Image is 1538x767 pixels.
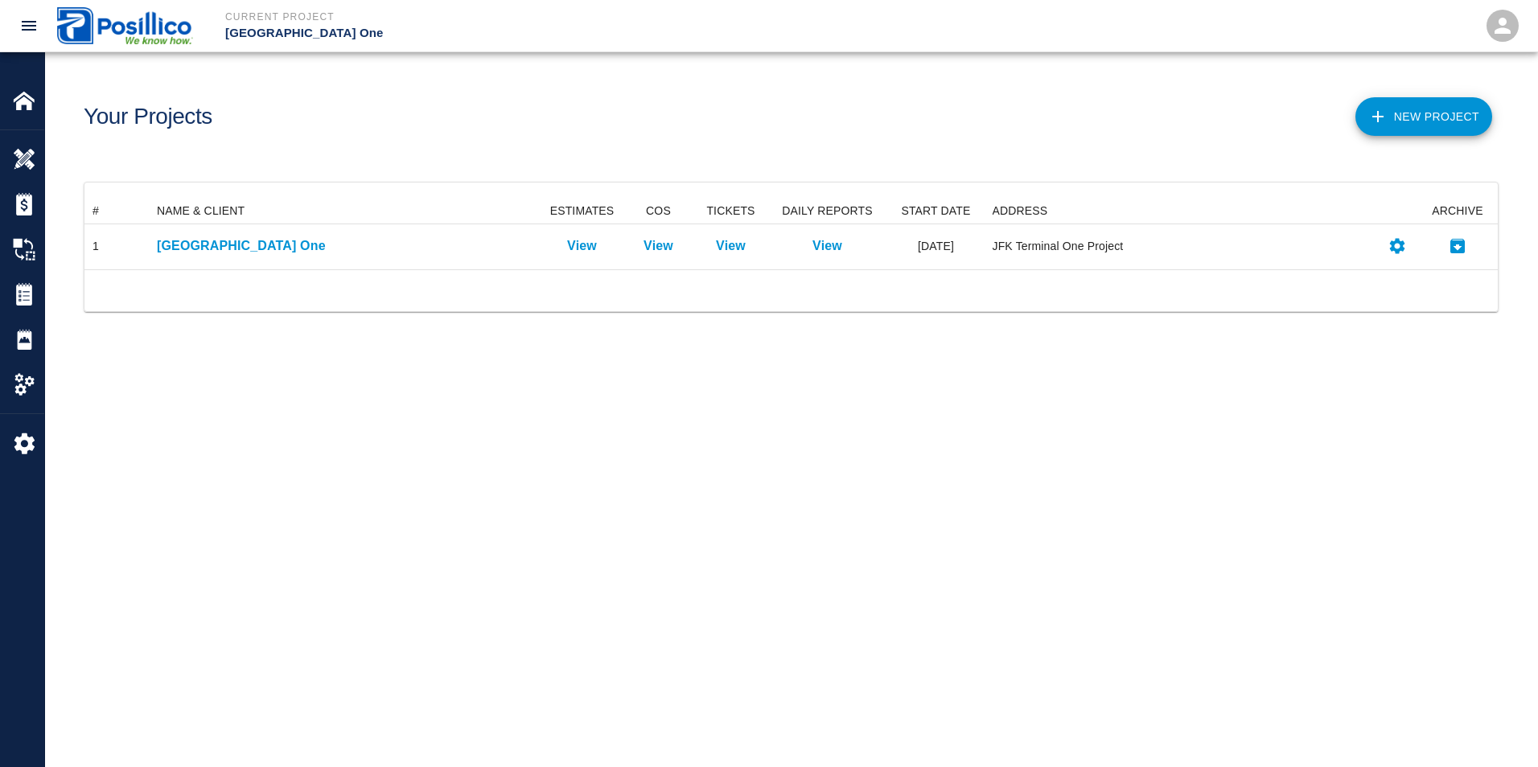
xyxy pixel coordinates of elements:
[812,236,842,256] a: View
[57,7,193,43] img: Posillico Inc Sub
[157,198,245,224] div: NAME & CLIENT
[225,24,856,43] p: [GEOGRAPHIC_DATA] One
[550,198,615,224] div: ESTIMATES
[1432,198,1482,224] div: ARCHIVE
[93,238,99,254] div: 1
[993,238,1370,254] div: JFK Terminal One Project
[84,104,212,130] h1: Your Projects
[1417,198,1498,224] div: ARCHIVE
[93,198,99,224] div: #
[623,198,695,224] div: COS
[225,10,856,24] p: Current Project
[542,198,623,224] div: ESTIMATES
[888,198,985,224] div: START DATE
[149,198,542,224] div: NAME & CLIENT
[782,198,872,224] div: DAILY REPORTS
[993,198,1048,224] div: ADDRESS
[1355,97,1492,136] button: New Project
[695,198,767,224] div: TICKETS
[716,236,746,256] a: View
[985,198,1378,224] div: ADDRESS
[888,224,985,269] div: [DATE]
[646,198,671,224] div: COS
[567,236,597,256] a: View
[157,236,534,256] a: [GEOGRAPHIC_DATA] One
[84,198,149,224] div: #
[644,236,673,256] a: View
[901,198,970,224] div: START DATE
[767,198,888,224] div: DAILY REPORTS
[1381,230,1413,262] button: Settings
[706,198,755,224] div: TICKETS
[10,6,48,45] button: open drawer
